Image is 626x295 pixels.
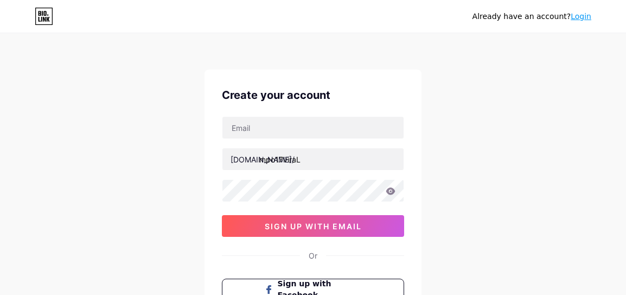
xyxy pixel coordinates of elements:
div: Already have an account? [472,11,591,22]
div: Create your account [222,87,404,103]
button: sign up with email [222,215,404,237]
div: Or [309,250,317,261]
span: sign up with email [265,222,362,231]
input: Email [222,117,404,139]
a: Login [571,12,591,21]
input: username [222,148,404,170]
div: [DOMAIN_NAME]/ [231,154,295,165]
